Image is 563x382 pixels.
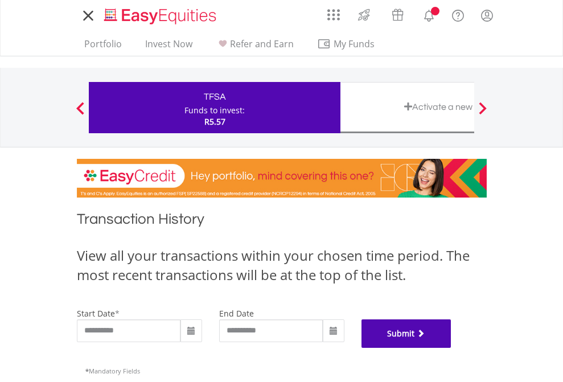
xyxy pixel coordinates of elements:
[443,3,472,26] a: FAQ's and Support
[211,38,298,56] a: Refer and Earn
[204,116,225,127] span: R5.57
[317,36,392,51] span: My Funds
[77,246,487,285] div: View all your transactions within your chosen time period. The most recent transactions will be a...
[381,3,414,24] a: Vouchers
[355,6,373,24] img: thrive-v2.svg
[100,3,221,26] a: Home page
[219,308,254,319] label: end date
[80,38,126,56] a: Portfolio
[471,108,494,119] button: Next
[96,89,334,105] div: TFSA
[141,38,197,56] a: Invest Now
[77,159,487,198] img: EasyCredit Promotion Banner
[388,6,407,24] img: vouchers-v2.svg
[472,3,502,28] a: My Profile
[320,3,347,21] a: AppsGrid
[184,105,245,116] div: Funds to invest:
[230,38,294,50] span: Refer and Earn
[327,9,340,21] img: grid-menu-icon.svg
[77,308,115,319] label: start date
[102,7,221,26] img: EasyEquities_Logo.png
[69,108,92,119] button: Previous
[77,209,487,235] h1: Transaction History
[361,319,451,348] button: Submit
[414,3,443,26] a: Notifications
[85,367,140,375] span: Mandatory Fields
